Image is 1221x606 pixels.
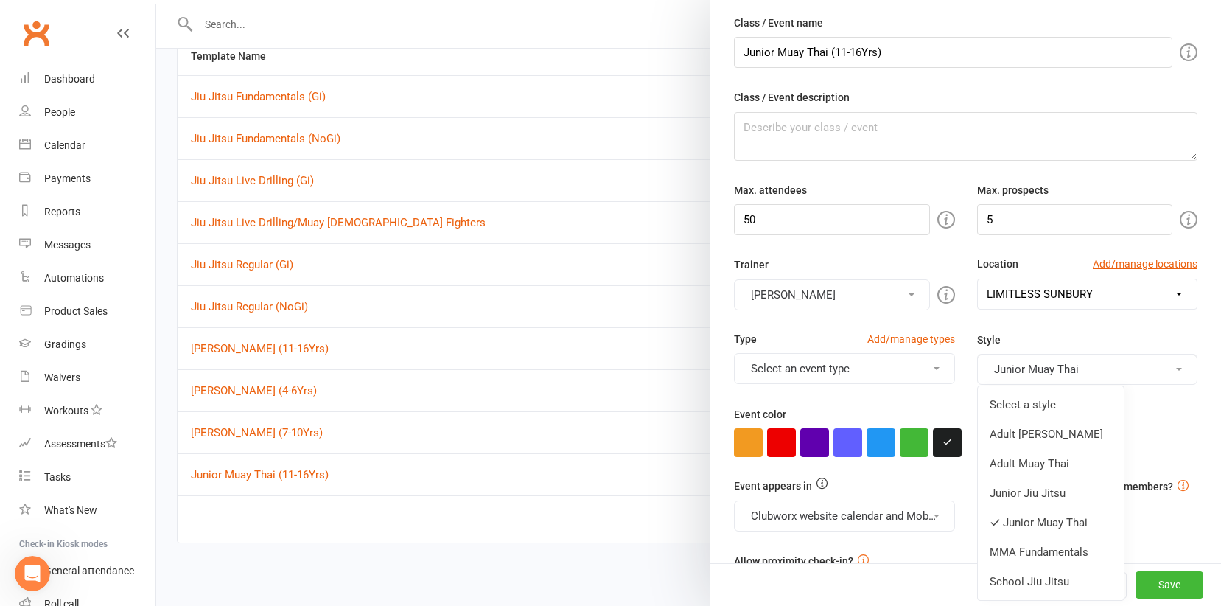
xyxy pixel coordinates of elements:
[253,477,276,501] button: Send a message…
[1136,572,1203,599] button: Save
[12,183,283,241] div: Andrew says…
[24,126,185,135] div: [PERSON_NAME] • AI Agent • [DATE]
[19,229,155,262] a: Messages
[24,330,271,373] div: If your gym has Two-Factor Authentication enabled for [PERSON_NAME]'s account, he'll need to:
[734,89,850,105] label: Class / Event description
[39,310,51,322] a: Source reference 8608194:
[257,6,285,34] button: Home
[12,139,283,184] div: Toby says…
[35,380,271,394] li: Enter his username and password
[19,129,155,162] a: Calendar
[978,537,1124,567] a: MMA Fundamentals
[44,338,86,350] div: Gradings
[978,449,1124,478] a: Adult Muay Thai
[18,15,55,52] a: Clubworx
[44,471,71,483] div: Tasks
[734,15,823,31] label: Class / Event name
[734,182,807,198] label: Max. attendees
[19,494,155,527] a: What's New
[44,272,104,284] div: Automations
[42,8,66,32] img: Profile image for Toby
[19,461,155,494] a: Tasks
[19,162,155,195] a: Payments
[19,295,155,328] a: Product Sales
[734,353,954,384] button: Select an event type
[44,565,134,577] div: General attendance
[734,37,1172,68] input: Name your class / event
[19,63,155,96] a: Dashboard
[12,241,283,597] div: Toby says…
[977,354,1197,385] button: Junior Muay Thai
[44,239,91,251] div: Messages
[70,483,82,495] button: Upload attachment
[19,394,155,428] a: Workouts
[19,328,155,361] a: Gradings
[44,173,91,184] div: Payments
[978,390,1124,419] a: Select a style
[44,504,97,516] div: What's New
[71,14,167,25] h1: [PERSON_NAME]
[734,257,769,273] label: Trainer
[734,406,786,422] label: Event color
[44,106,75,118] div: People
[977,182,1049,198] label: Max. prospects
[1093,256,1197,272] button: Add/manage locations
[867,331,955,347] button: Add/manage types
[734,279,929,310] button: [PERSON_NAME]
[19,195,155,229] a: Reports
[978,419,1124,449] a: Adult [PERSON_NAME]
[44,438,117,450] div: Assessments
[19,428,155,461] a: Assessments
[23,483,35,495] button: Emoji picker
[977,332,1001,348] label: Style
[13,452,282,477] textarea: Message…
[46,483,58,495] button: Gif picker
[53,183,283,229] div: how does he re-authenticate his accounts?
[734,478,812,494] label: Event appears in
[44,305,108,317] div: Product Sales
[19,96,155,129] a: People
[12,139,211,172] div: Is that what you were looking for?
[24,148,199,163] div: Is that what you were looking for?
[44,139,85,151] div: Calendar
[978,478,1124,508] a: Junior Jiu Jitsu
[734,331,757,347] label: Type
[978,508,1124,537] a: Junior Muay Thai
[15,556,50,591] iframe: Intercom live chat
[10,6,38,34] button: go back
[35,443,271,457] li: Enter that code to complete the login
[12,241,283,596] div: [PERSON_NAME] can re-authenticate his account by following the standard login process. When he op...
[44,405,88,417] div: Workouts
[977,256,1018,272] label: Location
[734,501,954,532] button: Clubworx website calendar and Mobile app, Class kiosk mode, Book & Pay, Roll call
[44,206,80,217] div: Reports
[734,553,853,569] label: Allow proximity check-in?
[44,372,80,383] div: Waivers
[19,361,155,394] a: Waivers
[19,262,155,295] a: Automations
[65,192,271,220] div: how does he re-authenticate his accounts?
[19,554,155,588] a: General attendance kiosk mode
[35,398,271,439] li: Use his authenticator app (like Google Authenticator or Authy) to get a time-sensitive code
[24,250,271,322] div: [PERSON_NAME] can re-authenticate his account by following the standard login process. When he op...
[978,567,1124,596] a: School Jiu Jitsu
[24,56,271,114] div: The daily logout issue is likely occurring because the system is managing multiple family member ...
[44,73,95,85] div: Dashboard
